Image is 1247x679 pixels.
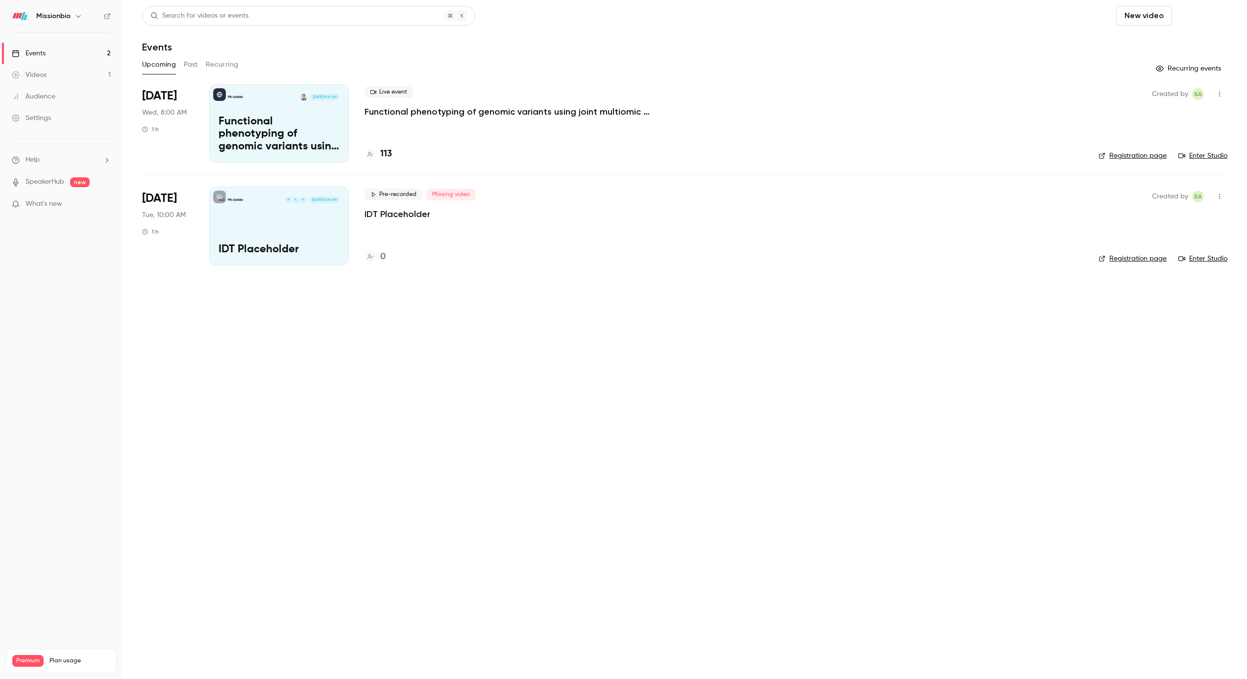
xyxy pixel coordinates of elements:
span: SA [1194,191,1202,202]
span: [DATE] [142,88,177,104]
span: [DATE] [142,191,177,206]
div: Audience [12,92,55,101]
div: Dec 2 Tue, 10:00 AM (America/Los Angeles) [142,187,194,265]
a: 113 [365,147,392,161]
span: Help [25,155,40,165]
div: Events [12,48,46,58]
button: Schedule [1176,6,1227,25]
a: Functional phenotyping of genomic variants using joint multiomic single-cell DNA–RNA sequencing [365,106,659,118]
p: Missionbio [228,197,243,202]
span: Tue, 10:00 AM [142,210,186,220]
span: new [70,177,90,187]
a: IDT PlaceholderMissionbioNAM[DATE] 10:00 AMIDT Placeholder [209,187,349,265]
span: Live event [365,86,413,98]
a: Registration page [1099,254,1167,264]
span: Premium [12,655,44,667]
div: A [292,196,299,204]
div: M [285,196,293,204]
div: Oct 15 Wed, 8:00 AM (America/Los Angeles) [142,84,194,163]
button: Recurring [206,57,239,73]
iframe: Noticeable Trigger [99,200,111,209]
span: Created by [1152,191,1188,202]
img: Missionbio [12,8,28,24]
p: Missionbio [228,95,243,99]
button: Past [184,57,198,73]
button: Upcoming [142,57,176,73]
span: SA [1194,88,1202,100]
div: Settings [12,113,51,123]
div: Search for videos or events [150,11,248,21]
a: IDT Placeholder [365,208,430,220]
span: Pre-recorded [365,189,422,200]
div: 1 h [142,125,159,133]
div: Videos [12,70,47,80]
h4: 0 [380,250,386,264]
span: Simon Allardice [1192,88,1204,100]
h1: Events [142,41,172,53]
button: Recurring events [1151,61,1227,76]
div: 1 h [142,228,159,236]
button: New video [1116,6,1172,25]
div: N [299,196,307,204]
span: [DATE] 10:00 AM [309,196,339,203]
img: Dr Dominik Lindenhofer [300,94,307,100]
h6: Missionbio [36,11,71,21]
p: IDT Placeholder [219,243,340,256]
span: Simon Allardice [1192,191,1204,202]
span: What's new [25,199,62,209]
span: Missing video [426,189,476,200]
span: Created by [1152,88,1188,100]
a: Functional phenotyping of genomic variants using joint multiomic single-cell DNA–RNA sequencingMi... [209,84,349,163]
a: 0 [365,250,386,264]
a: SpeakerHub [25,177,64,187]
a: Enter Studio [1178,151,1227,161]
span: Plan usage [49,657,110,665]
h4: 113 [380,147,392,161]
a: Enter Studio [1178,254,1227,264]
span: Wed, 8:00 AM [142,108,187,118]
a: Registration page [1099,151,1167,161]
span: [DATE] 8:00 AM [310,94,339,100]
p: Functional phenotyping of genomic variants using joint multiomic single-cell DNA–RNA sequencing [219,116,340,153]
li: help-dropdown-opener [12,155,111,165]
